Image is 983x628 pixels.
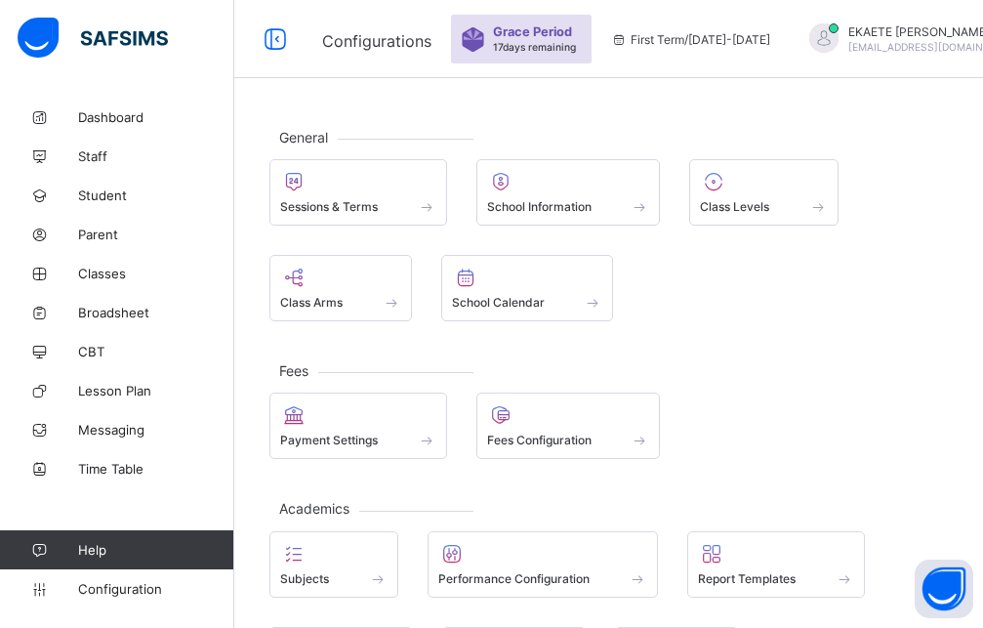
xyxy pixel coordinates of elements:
div: School Calendar [441,255,614,321]
div: School Information [476,159,661,226]
span: School Calendar [452,295,545,310]
div: Subjects [269,531,398,598]
span: Fees [269,362,318,379]
span: Performance Configuration [438,571,590,586]
button: Open asap [915,560,973,618]
img: sticker-purple.71386a28dfed39d6af7621340158ba97.svg [461,27,485,52]
span: Sessions & Terms [280,199,378,214]
img: safsims [18,18,168,59]
span: Payment Settings [280,433,378,447]
div: Sessions & Terms [269,159,447,226]
span: Staff [78,148,234,164]
span: Time Table [78,461,234,477]
div: Report Templates [687,531,865,598]
span: General [269,129,338,146]
span: Configuration [78,581,233,597]
span: School Information [487,199,592,214]
div: Payment Settings [269,393,447,459]
span: Configurations [322,31,431,51]
div: Class Levels [689,159,839,226]
span: Dashboard [78,109,234,125]
span: Help [78,542,233,558]
span: CBT [78,344,234,359]
span: session/term information [611,32,770,47]
span: Parent [78,227,234,242]
div: Class Arms [269,255,412,321]
span: Class Levels [700,199,769,214]
span: Grace Period [493,24,572,39]
span: Fees Configuration [487,433,592,447]
span: Lesson Plan [78,383,234,398]
span: Academics [269,500,359,517]
span: Student [78,188,234,203]
div: Performance Configuration [428,531,659,598]
span: Report Templates [698,571,796,586]
span: Messaging [78,422,234,438]
span: 17 days remaining [493,41,576,53]
span: Classes [78,266,234,281]
span: Subjects [280,571,329,586]
div: Fees Configuration [476,393,661,459]
span: Broadsheet [78,305,234,320]
span: Class Arms [280,295,343,310]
